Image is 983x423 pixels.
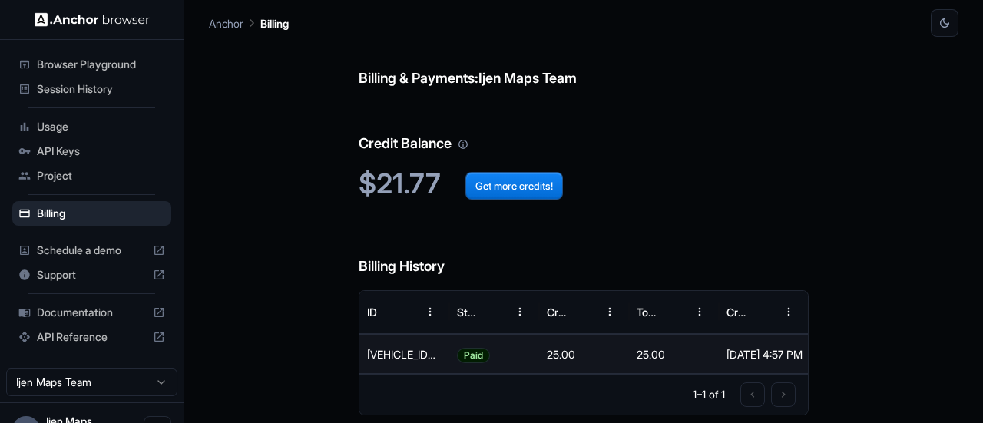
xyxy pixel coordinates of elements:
div: Usage [12,114,171,139]
h6: Billing History [359,225,809,278]
span: API Keys [37,144,165,159]
nav: breadcrumb [209,15,289,31]
div: Status [457,306,477,319]
span: Browser Playground [37,57,165,72]
button: Menu [775,298,803,326]
div: Project [12,164,171,188]
button: Sort [389,298,416,326]
div: API Keys [12,139,171,164]
div: Total Cost [637,306,657,319]
button: Menu [686,298,713,326]
h6: Billing & Payments: Ijen Maps Team [359,37,809,90]
span: Usage [37,119,165,134]
span: Support [37,267,147,283]
div: Documentation [12,300,171,325]
button: Get more credits! [465,172,563,200]
span: Project [37,168,165,183]
span: Session History [37,81,165,97]
div: Credits [547,306,567,319]
p: Billing [260,15,289,31]
button: Sort [478,298,506,326]
div: API Reference [12,325,171,349]
span: API Reference [37,329,147,345]
h2: $21.77 [359,167,809,200]
div: 25.00 [539,334,629,374]
div: ID [367,306,377,319]
button: Sort [747,298,775,326]
svg: Your credit balance will be consumed as you use the API. Visit the usage page to view a breakdown... [458,139,468,150]
div: Schedule a demo [12,238,171,263]
div: Session History [12,77,171,101]
div: Browser Playground [12,52,171,77]
img: Anchor Logo [35,12,150,27]
span: Billing [37,206,165,221]
h6: Credit Balance [359,102,809,155]
button: Menu [506,298,534,326]
span: Documentation [37,305,147,320]
div: 44888518FA2183141 [359,334,449,374]
div: [DATE] 4:57 PM [726,335,801,374]
span: Paid [458,335,489,375]
div: Created [726,306,746,319]
button: Sort [658,298,686,326]
p: 1–1 of 1 [693,387,725,402]
div: Billing [12,201,171,226]
p: Anchor [209,15,243,31]
div: Support [12,263,171,287]
span: Schedule a demo [37,243,147,258]
button: Menu [596,298,624,326]
button: Sort [568,298,596,326]
button: Menu [416,298,444,326]
div: 25.00 [629,334,719,374]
